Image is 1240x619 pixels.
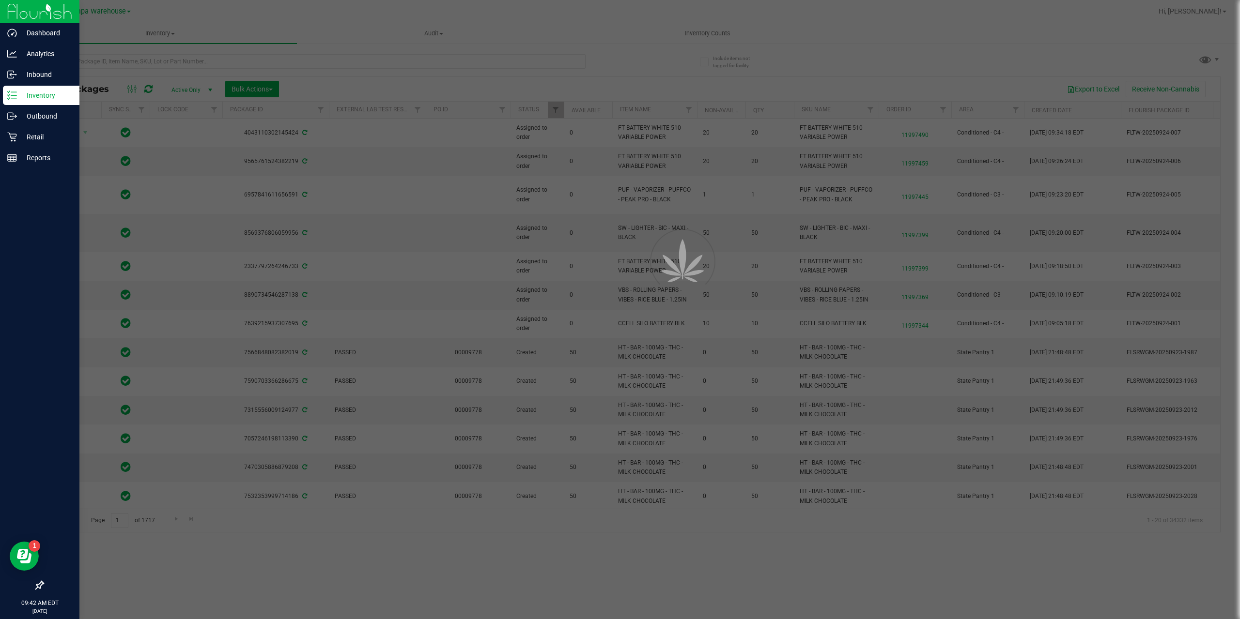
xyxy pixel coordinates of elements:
[17,48,75,60] p: Analytics
[4,607,75,615] p: [DATE]
[29,540,40,552] iframe: Resource center unread badge
[7,153,17,163] inline-svg: Reports
[17,152,75,164] p: Reports
[7,91,17,100] inline-svg: Inventory
[17,90,75,101] p: Inventory
[4,599,75,607] p: 09:42 AM EDT
[7,111,17,121] inline-svg: Outbound
[7,132,17,142] inline-svg: Retail
[7,28,17,38] inline-svg: Dashboard
[10,542,39,571] iframe: Resource center
[17,27,75,39] p: Dashboard
[17,110,75,122] p: Outbound
[7,49,17,59] inline-svg: Analytics
[17,69,75,80] p: Inbound
[7,70,17,79] inline-svg: Inbound
[17,131,75,143] p: Retail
